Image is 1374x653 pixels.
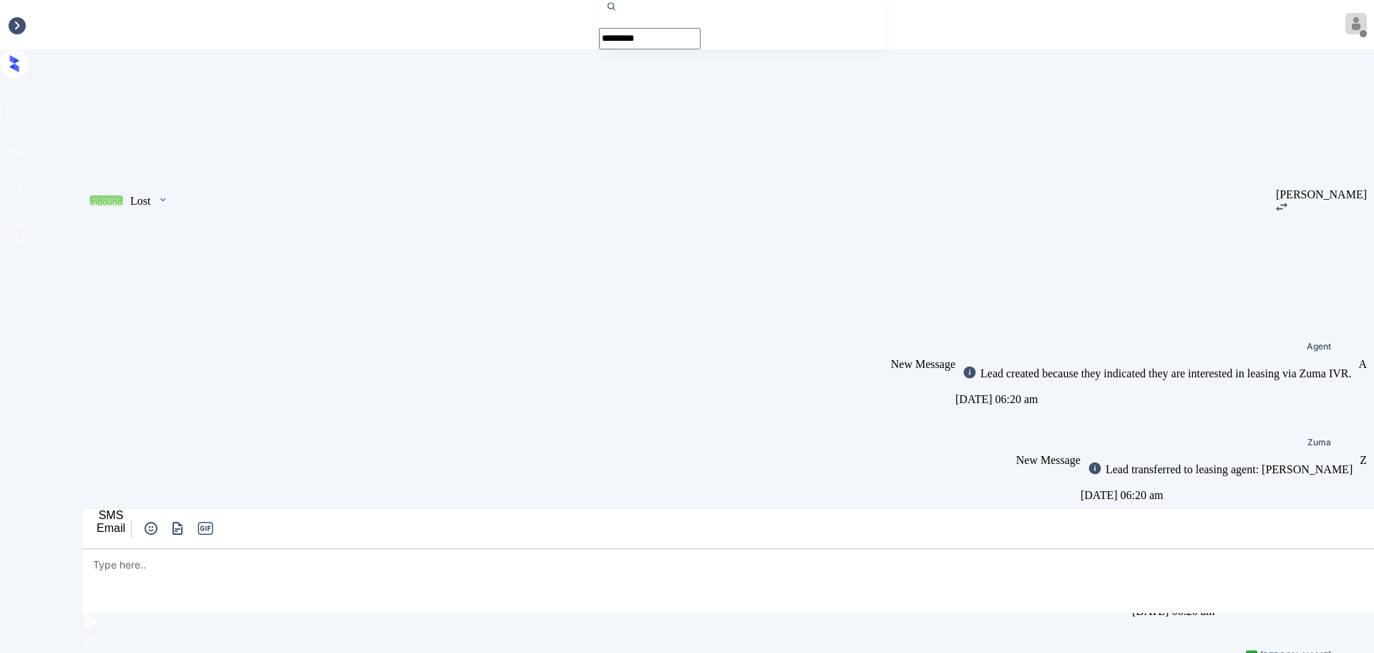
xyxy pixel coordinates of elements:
div: Lead created because they indicated they are interested in leasing via Zuma IVR. [977,367,1351,380]
span: Agent [1307,342,1331,351]
div: Email [97,522,125,535]
button: icon-zuma [168,520,188,537]
div: Sync'd w knock [1081,506,1360,526]
img: icon-zuma [157,193,168,206]
div: [DATE] 06:20 am [1081,485,1360,506]
button: icon-zuma [141,520,161,537]
img: icon-zuma [82,613,99,630]
div: Lost [130,195,150,208]
img: icon-zuma [1088,461,1102,475]
div: Lead transferred to leasing agent: [PERSON_NAME] [1102,463,1353,476]
span: New Message [891,358,955,370]
div: [PERSON_NAME] [1276,188,1367,201]
img: icon-zuma [169,520,187,537]
img: icon-zuma [142,520,160,537]
div: Inbox / [PERSON_NAME] . [7,19,140,32]
div: [DATE] 06:20 am [955,390,1358,410]
div: SMS [97,509,125,522]
div: Inbound [90,196,122,207]
span: profile [4,223,24,248]
img: avatar [1345,13,1367,34]
div: A [1358,358,1367,371]
img: icon-zuma [1276,203,1287,211]
img: icon-zuma [963,365,977,379]
div: Zuma [1307,438,1331,447]
img: icon-zuma [82,633,99,650]
span: New Message [1016,454,1081,466]
div: Z [1360,454,1367,467]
